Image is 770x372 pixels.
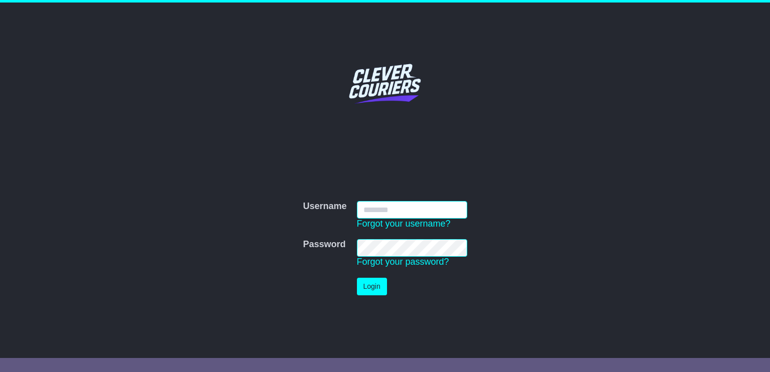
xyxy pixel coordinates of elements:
button: Login [357,278,387,295]
img: Clever Couriers [342,41,428,126]
a: Forgot your password? [357,257,449,267]
label: Username [303,201,346,212]
label: Password [303,239,345,250]
a: Forgot your username? [357,219,451,229]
